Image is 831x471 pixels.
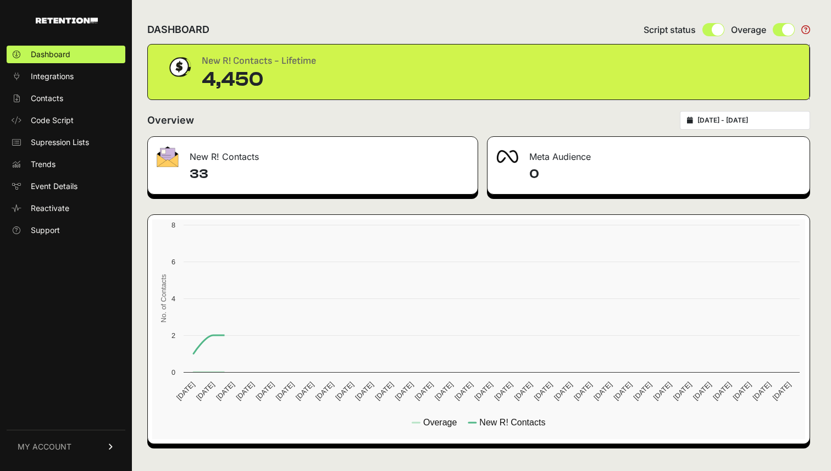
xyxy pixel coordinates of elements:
text: [DATE] [175,380,196,402]
text: [DATE] [672,380,693,402]
span: Reactivate [31,203,69,214]
a: Support [7,221,125,239]
text: 4 [171,295,175,303]
div: New R! Contacts - Lifetime [202,53,316,69]
a: Trends [7,156,125,173]
img: fa-meta-2f981b61bb99beabf952f7030308934f19ce035c18b003e963880cc3fabeebb7.png [496,150,518,163]
text: [DATE] [731,380,752,402]
text: [DATE] [195,380,216,402]
text: [DATE] [771,380,793,402]
text: [DATE] [711,380,733,402]
text: [DATE] [214,380,236,402]
span: Code Script [31,115,74,126]
img: dollar-coin-05c43ed7efb7bc0c12610022525b4bbbb207c7efeef5aecc26f025e68dcafac9.png [165,53,193,81]
text: 0 [171,368,175,376]
text: [DATE] [374,380,395,402]
a: Dashboard [7,46,125,63]
span: Overage [731,23,766,36]
a: Code Script [7,112,125,129]
text: [DATE] [691,380,713,402]
text: [DATE] [433,380,455,402]
a: Event Details [7,178,125,195]
text: [DATE] [473,380,494,402]
text: [DATE] [413,380,435,402]
text: [DATE] [394,380,415,402]
img: Retention.com [36,18,98,24]
a: Supression Lists [7,134,125,151]
text: [DATE] [552,380,574,402]
h4: 0 [529,165,801,183]
div: 4,450 [202,69,316,91]
text: [DATE] [353,380,375,402]
span: Support [31,225,60,236]
div: Meta Audience [487,137,810,170]
text: [DATE] [254,380,276,402]
text: [DATE] [513,380,534,402]
text: No. of Contacts [159,274,168,323]
text: 8 [171,221,175,229]
span: Event Details [31,181,77,192]
text: [DATE] [294,380,315,402]
text: Overage [423,418,457,427]
text: [DATE] [234,380,256,402]
span: MY ACCOUNT [18,441,71,452]
text: [DATE] [632,380,653,402]
a: Reactivate [7,200,125,217]
text: 2 [171,331,175,340]
text: [DATE] [334,380,355,402]
h4: 33 [190,165,469,183]
span: Script status [644,23,696,36]
img: fa-envelope-19ae18322b30453b285274b1b8af3d052b27d846a4fbe8435d1a52b978f639a2.png [157,146,179,167]
text: [DATE] [652,380,673,402]
span: Trends [31,159,56,170]
text: 6 [171,258,175,266]
text: [DATE] [274,380,296,402]
span: Dashboard [31,49,70,60]
a: Contacts [7,90,125,107]
div: New R! Contacts [148,137,478,170]
span: Contacts [31,93,63,104]
text: [DATE] [572,380,594,402]
text: [DATE] [533,380,554,402]
text: [DATE] [592,380,613,402]
text: [DATE] [493,380,514,402]
text: [DATE] [612,380,633,402]
a: Integrations [7,68,125,85]
h2: Overview [147,113,194,128]
span: Supression Lists [31,137,89,148]
h2: DASHBOARD [147,22,209,37]
text: [DATE] [453,380,474,402]
span: Integrations [31,71,74,82]
a: MY ACCOUNT [7,430,125,463]
text: [DATE] [751,380,773,402]
text: New R! Contacts [479,418,545,427]
text: [DATE] [314,380,335,402]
